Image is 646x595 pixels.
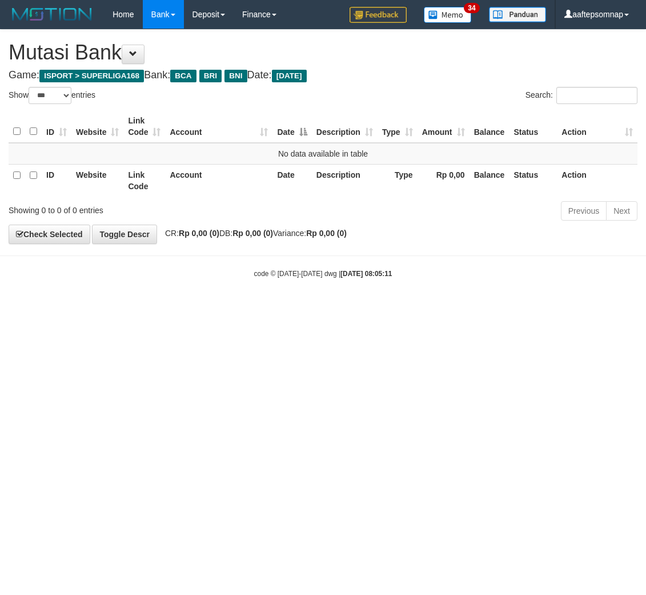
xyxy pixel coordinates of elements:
[509,110,557,143] th: Status
[9,225,90,244] a: Check Selected
[71,164,123,197] th: Website
[557,110,637,143] th: Action: activate to sort column ascending
[9,87,95,104] label: Show entries
[92,225,157,244] a: Toggle Descr
[418,164,470,197] th: Rp 0,00
[42,110,71,143] th: ID: activate to sort column ascending
[165,164,272,197] th: Account
[165,110,272,143] th: Account: activate to sort column ascending
[489,7,546,22] img: panduan.png
[350,7,407,23] img: Feedback.jpg
[179,229,219,238] strong: Rp 0,00 (0)
[312,164,378,197] th: Description
[464,3,479,13] span: 34
[9,143,637,165] td: No data available in table
[123,110,165,143] th: Link Code: activate to sort column ascending
[424,7,472,23] img: Button%20Memo.svg
[557,164,637,197] th: Action
[556,87,637,104] input: Search:
[224,70,247,82] span: BNI
[9,41,637,64] h1: Mutasi Bank
[312,110,378,143] th: Description: activate to sort column ascending
[232,229,273,238] strong: Rp 0,00 (0)
[9,200,260,216] div: Showing 0 to 0 of 0 entries
[272,164,311,197] th: Date
[340,270,392,278] strong: [DATE] 08:05:11
[378,164,418,197] th: Type
[71,110,123,143] th: Website: activate to sort column ascending
[272,70,307,82] span: [DATE]
[42,164,71,197] th: ID
[306,229,347,238] strong: Rp 0,00 (0)
[9,6,95,23] img: MOTION_logo.png
[29,87,71,104] select: Showentries
[272,110,311,143] th: Date: activate to sort column descending
[378,110,418,143] th: Type: activate to sort column ascending
[509,164,557,197] th: Status
[606,201,637,221] a: Next
[159,229,347,238] span: CR: DB: Variance:
[418,110,470,143] th: Amount: activate to sort column ascending
[525,87,637,104] label: Search:
[254,270,392,278] small: code © [DATE]-[DATE] dwg |
[470,164,509,197] th: Balance
[199,70,222,82] span: BRI
[9,70,637,81] h4: Game: Bank: Date:
[39,70,144,82] span: ISPORT > SUPERLIGA168
[170,70,196,82] span: BCA
[123,164,165,197] th: Link Code
[561,201,607,221] a: Previous
[470,110,509,143] th: Balance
